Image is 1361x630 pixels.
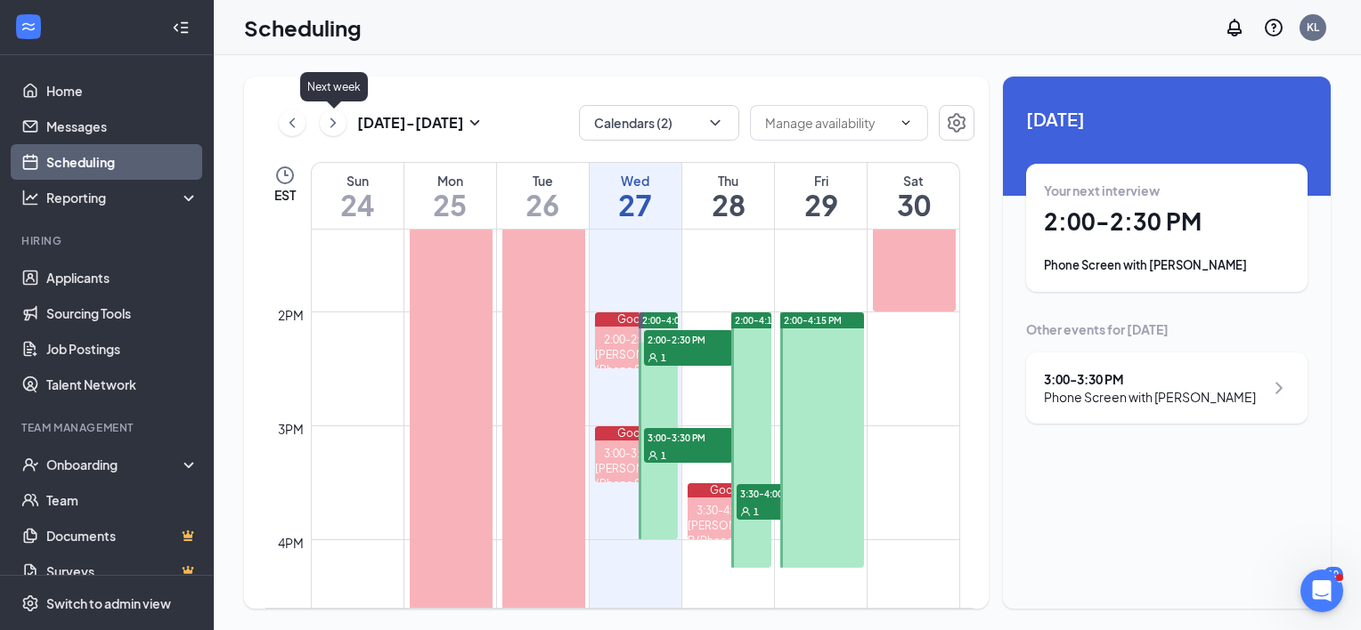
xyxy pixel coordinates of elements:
[21,233,195,248] div: Hiring
[899,116,913,130] svg: ChevronDown
[735,314,793,327] span: 2:00-4:15 PM
[312,172,403,190] div: Sun
[688,503,771,518] div: 3:30-4:00 PM
[497,163,589,229] a: August 26, 2025
[172,19,190,36] svg: Collapse
[775,190,867,220] h1: 29
[868,190,959,220] h1: 30
[320,109,346,136] button: ChevronRight
[46,109,199,144] a: Messages
[46,73,199,109] a: Home
[312,190,403,220] h1: 24
[357,113,464,133] h3: [DATE] - [DATE]
[404,190,496,220] h1: 25
[46,367,199,402] a: Talent Network
[642,314,700,327] span: 2:00-4:00 PM
[1044,182,1290,199] div: Your next interview
[1044,206,1290,237] h1: 2:00 - 2:30 PM
[46,144,199,180] a: Scheduling
[595,312,679,327] div: Google
[274,165,296,186] svg: Clock
[939,105,974,141] button: Settings
[946,112,967,133] svg: Settings
[648,450,658,461] svg: User
[46,518,199,553] a: DocumentsCrown
[1044,388,1256,406] div: Phone Screen with [PERSON_NAME]
[682,172,774,190] div: Thu
[46,331,199,367] a: Job Postings
[595,332,679,347] div: 2:00-2:30 PM
[590,190,681,220] h1: 27
[274,305,307,325] div: 2pm
[46,456,183,473] div: Onboarding
[244,12,362,43] h1: Scheduling
[661,449,666,462] span: 1
[300,72,368,101] div: Next week
[706,114,724,132] svg: ChevronDown
[737,484,826,502] span: 3:30-4:00 PM
[595,446,679,461] div: 3:00-3:30 PM
[590,172,681,190] div: Wed
[21,594,39,612] svg: Settings
[21,189,39,206] svg: Analysis
[46,553,199,589] a: SurveysCrown
[21,456,39,473] svg: UserCheck
[46,295,199,331] a: Sourcing Tools
[644,428,733,446] span: 3:00-3:30 PM
[1307,20,1319,35] div: KL
[754,505,759,518] span: 1
[1224,17,1245,38] svg: Notifications
[1044,256,1290,274] div: Phone Screen with [PERSON_NAME]
[868,163,959,229] a: August 30, 2025
[46,260,199,295] a: Applicants
[765,113,892,133] input: Manage availability
[46,594,171,612] div: Switch to admin view
[21,420,195,435] div: Team Management
[688,483,771,497] div: Google
[279,109,306,136] button: ChevronLeft
[775,163,867,229] a: August 29, 2025
[648,352,658,363] svg: User
[590,163,681,229] a: August 27, 2025
[579,105,739,141] button: Calendars (2)ChevronDown
[595,426,679,440] div: Google
[497,190,589,220] h1: 26
[688,518,771,594] div: [PERSON_NAME] B (Phone Screen - Team Member at [GEOGRAPHIC_DATA])
[775,172,867,190] div: Fri
[1263,17,1284,38] svg: QuestionInfo
[1026,320,1308,338] div: Other events for [DATE]
[784,314,842,327] span: 2:00-4:15 PM
[740,506,751,517] svg: User
[274,533,307,553] div: 4pm
[644,330,733,348] span: 2:00-2:30 PM
[312,163,403,229] a: August 24, 2025
[868,172,959,190] div: Sat
[404,172,496,190] div: Mon
[595,347,679,438] div: [PERSON_NAME] (Phone Screen - Shift Manager at [PERSON_NAME][GEOGRAPHIC_DATA])
[1324,567,1343,582] div: 10
[497,172,589,190] div: Tue
[1026,105,1308,133] span: [DATE]
[274,186,296,204] span: EST
[661,351,666,364] span: 1
[46,482,199,518] a: Team
[1044,370,1256,388] div: 3:00 - 3:30 PM
[404,163,496,229] a: August 25, 2025
[682,163,774,229] a: August 28, 2025
[46,189,200,206] div: Reporting
[1300,569,1343,612] iframe: Intercom live chat
[464,112,485,133] svg: SmallChevronDown
[682,190,774,220] h1: 28
[274,419,307,439] div: 3pm
[20,18,37,36] svg: WorkstreamLogo
[1268,377,1290,399] svg: ChevronRight
[324,112,342,133] svg: ChevronRight
[595,461,679,552] div: [PERSON_NAME] (Phone Screen - Shift Manager at [PERSON_NAME][GEOGRAPHIC_DATA])
[283,112,301,133] svg: ChevronLeft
